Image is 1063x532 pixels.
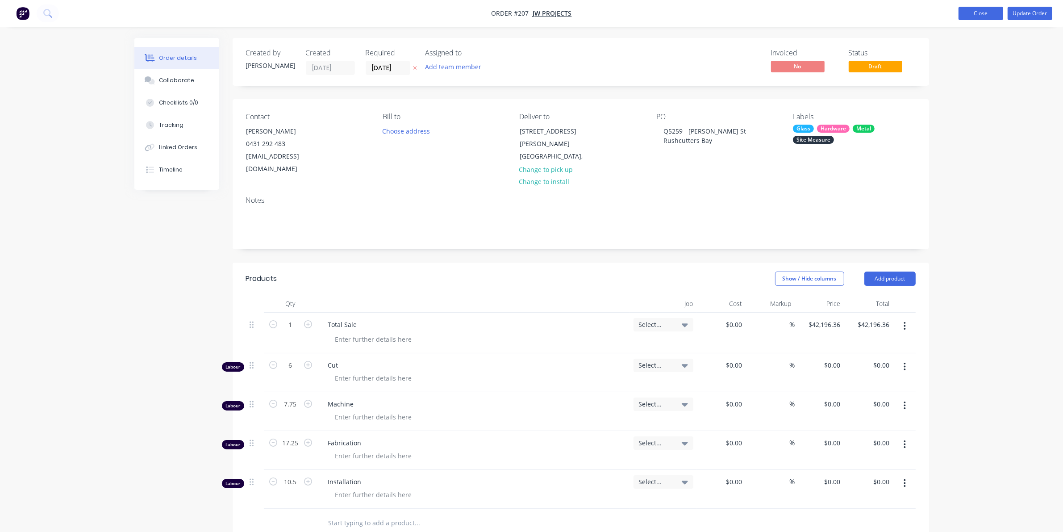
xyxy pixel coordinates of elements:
[159,99,198,107] div: Checklists 0/0
[159,121,183,129] div: Tracking
[639,399,673,409] span: Select...
[795,295,844,313] div: Price
[246,138,321,150] div: 0431 292 483
[533,9,572,18] a: JW Projects
[246,196,916,205] div: Notes
[328,438,626,448] span: Fabrication
[959,7,1003,20] button: Close
[264,295,317,313] div: Qty
[512,125,601,163] div: [STREET_ADDRESS][PERSON_NAME][GEOGRAPHIC_DATA],
[790,360,795,370] span: %
[366,49,415,57] div: Required
[520,150,594,163] div: [GEOGRAPHIC_DATA],
[771,61,825,72] span: No
[246,113,368,121] div: Contact
[771,49,838,57] div: Invoiced
[775,272,844,286] button: Show / Hide columns
[656,125,768,147] div: Q5259 - [PERSON_NAME] St Rushcutters Bay
[425,61,486,73] button: Add team member
[246,61,295,70] div: [PERSON_NAME]
[639,320,673,329] span: Select...
[864,272,916,286] button: Add product
[817,125,850,133] div: Hardware
[134,47,219,69] button: Order details
[849,61,902,72] span: Draft
[159,143,197,151] div: Linked Orders
[793,125,814,133] div: Glass
[246,49,295,57] div: Created by
[630,295,697,313] div: Job
[514,163,578,175] button: Change to pick up
[639,360,673,370] span: Select...
[239,125,328,176] div: [PERSON_NAME]0431 292 483[EMAIL_ADDRESS][DOMAIN_NAME]
[134,159,219,181] button: Timeline
[246,150,321,175] div: [EMAIL_ADDRESS][DOMAIN_NAME]
[420,61,486,73] button: Add team member
[222,479,244,488] div: Labour
[134,92,219,114] button: Checklists 0/0
[790,319,795,330] span: %
[639,477,673,486] span: Select...
[790,438,795,448] span: %
[1008,7,1052,20] button: Update Order
[222,401,244,411] div: Labour
[793,136,834,144] div: Site Measure
[790,477,795,487] span: %
[134,69,219,92] button: Collaborate
[246,125,321,138] div: [PERSON_NAME]
[697,295,746,313] div: Cost
[656,113,779,121] div: PO
[639,438,673,448] span: Select...
[793,113,915,121] div: Labels
[519,113,642,121] div: Deliver to
[134,114,219,136] button: Tracking
[328,360,626,370] span: Cut
[159,54,197,62] div: Order details
[844,295,893,313] div: Total
[383,113,505,121] div: Bill to
[246,273,277,284] div: Products
[134,136,219,159] button: Linked Orders
[321,318,364,331] div: Total Sale
[328,514,507,532] input: Start typing to add a product...
[492,9,533,18] span: Order #207 -
[853,125,875,133] div: Metal
[159,76,194,84] div: Collaborate
[514,176,574,188] button: Change to install
[222,440,244,449] div: Labour
[159,166,183,174] div: Timeline
[328,477,626,486] span: Installation
[378,125,435,137] button: Choose address
[425,49,515,57] div: Assigned to
[16,7,29,20] img: Factory
[790,399,795,409] span: %
[746,295,795,313] div: Markup
[520,125,594,150] div: [STREET_ADDRESS][PERSON_NAME]
[306,49,355,57] div: Created
[222,362,244,372] div: Labour
[328,399,626,409] span: Machine
[849,49,916,57] div: Status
